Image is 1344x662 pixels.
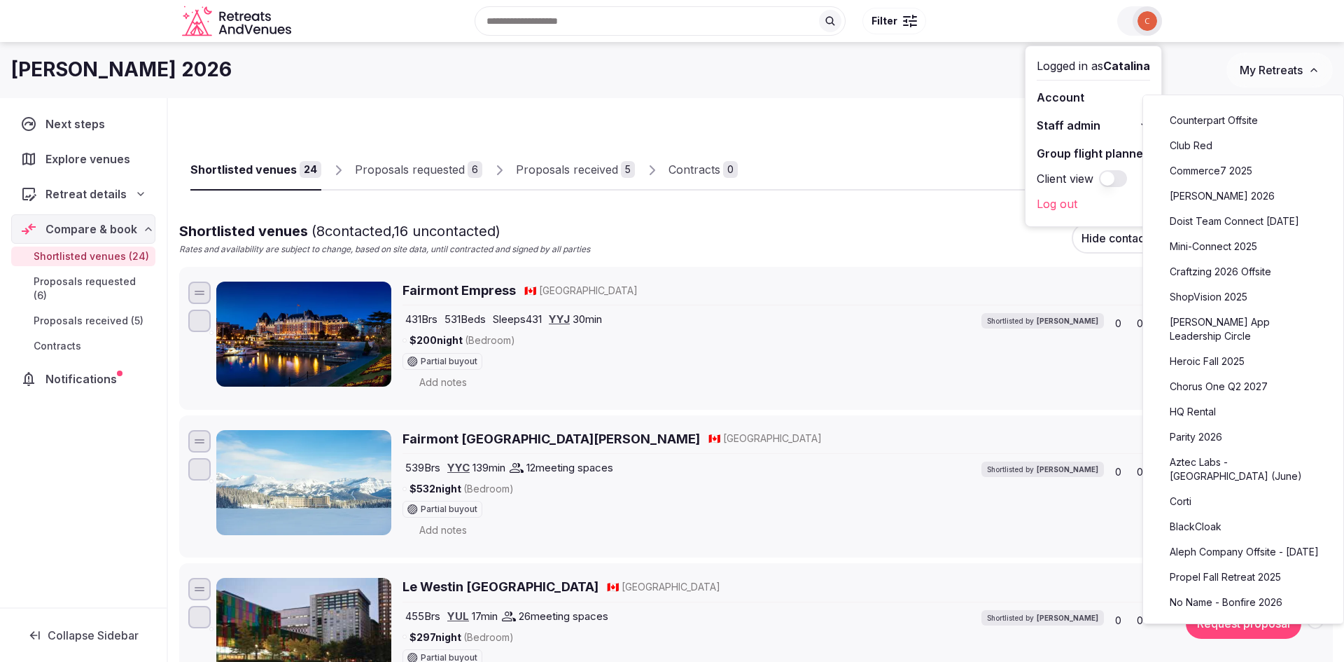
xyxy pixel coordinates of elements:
h2: Fairmont Empress [402,282,516,299]
div: 0 [723,161,738,178]
a: YYJ [549,312,570,326]
span: Add notes [419,375,467,389]
div: 5 [621,161,635,178]
span: Shortlisted venues [179,223,500,240]
div: Shortlisted by [981,462,1104,477]
div: Contracts [668,161,720,178]
div: Shortlisted by [981,313,1104,329]
span: 139 min [472,460,505,475]
a: Group flight planner [1037,142,1150,165]
a: Shortlisted venues (24) [11,247,155,266]
span: Notifications [45,371,122,387]
a: Heroic Fall 2025 [1157,350,1329,373]
a: Proposals received (5) [11,311,155,331]
div: Shortlisted venues [190,161,297,178]
span: Explore venues [45,151,136,167]
span: (Bedroom) [463,631,514,643]
button: 🇨🇦 [607,580,619,594]
div: Logged in as [1037,57,1150,74]
a: [PERSON_NAME] App Leadership Circle [1157,311,1329,347]
span: 0 [1115,614,1121,628]
p: Rates and availability are subject to change, based on site data, until contracted and signed by ... [179,244,590,256]
a: Club Red [1157,135,1329,157]
button: Collapse Sidebar [11,620,155,651]
span: Catalina [1103,59,1150,73]
a: Mini-Connect 2025 [1157,235,1329,258]
a: Chorus One Q2 2027 [1157,375,1329,398]
span: 455 Brs [405,609,440,623]
span: 17 min [472,609,498,623]
a: Counterpart Offsite [1157,109,1329,132]
img: Fairmont Chateau Lake Louise [216,430,391,535]
a: Craftzing 2026 Offsite [1157,261,1329,283]
span: 0 [1137,317,1143,331]
a: [PERSON_NAME] 2026 [1157,185,1329,207]
div: 24 [300,161,321,178]
span: Partial buyout [421,654,477,662]
a: BlackCloak [1157,516,1329,538]
a: Aleph Company Offsite - [DATE] [1157,541,1329,563]
span: 0 [1137,465,1143,479]
span: Sleeps 431 [493,312,542,326]
span: [PERSON_NAME] [1037,613,1098,623]
a: Proposals requested (6) [11,272,155,305]
img: Catalina [1137,11,1157,31]
a: Proposals received5 [516,150,635,191]
a: One Vest [1157,616,1329,639]
span: 0 [1137,614,1143,628]
span: 531 Beds [444,312,486,326]
a: Propel Fall Retreat 2025 [1157,566,1329,588]
span: [GEOGRAPHIC_DATA] [539,284,638,298]
a: Contracts0 [668,150,738,191]
a: Le Westin [GEOGRAPHIC_DATA] [402,578,598,595]
span: 🇨🇦 [607,581,619,593]
a: Fairmont [GEOGRAPHIC_DATA][PERSON_NAME] [402,430,700,448]
span: Add notes [419,523,467,537]
button: 0 [1131,462,1147,482]
a: Log out [1037,193,1150,215]
a: Aztec Labs - [GEOGRAPHIC_DATA] (June) [1157,451,1329,488]
div: Shortlisted by [981,610,1104,626]
span: 0 [1115,465,1121,479]
span: [GEOGRAPHIC_DATA] [622,580,720,594]
span: Proposals requested (6) [34,275,150,303]
div: 6 [468,161,482,178]
button: My Retreats [1226,53,1333,88]
a: Shortlisted venues24 [190,150,321,191]
a: YUL [447,609,469,623]
button: 0 [1131,314,1147,333]
span: Compare & book [45,221,137,237]
a: No Name - Bonfire 2026 [1157,591,1329,614]
span: 🇨🇦 [708,432,720,444]
a: YYC [447,461,470,474]
span: Proposals received (5) [34,314,143,328]
a: Proposals requested6 [355,150,482,191]
span: $532 night [409,482,514,496]
span: [PERSON_NAME] [1037,464,1098,474]
a: Corti [1157,490,1329,513]
span: [GEOGRAPHIC_DATA] [723,432,822,446]
a: HQ Rental [1157,401,1329,423]
span: Partial buyout [421,357,477,366]
img: Fairmont Empress [216,282,391,387]
span: Partial buyout [421,505,477,513]
span: [PERSON_NAME] [1037,316,1098,326]
span: $297 night [409,630,514,644]
button: Filter [862,8,926,34]
a: Doist Team Connect [DATE] [1157,210,1329,233]
span: 0 [1115,317,1121,331]
span: Contracts [34,339,81,353]
a: Visit the homepage [182,6,294,37]
a: Next steps [11,109,155,139]
button: Staff admin [1037,114,1150,137]
a: Commerce7 2025 [1157,160,1329,182]
span: Filter [871,14,897,28]
span: Staff admin [1037,117,1100,134]
label: Client view [1037,170,1093,187]
span: Collapse Sidebar [48,628,139,642]
span: Shortlisted venues (24) [34,249,149,263]
a: Contracts [11,336,155,356]
button: 0 [1109,314,1126,333]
